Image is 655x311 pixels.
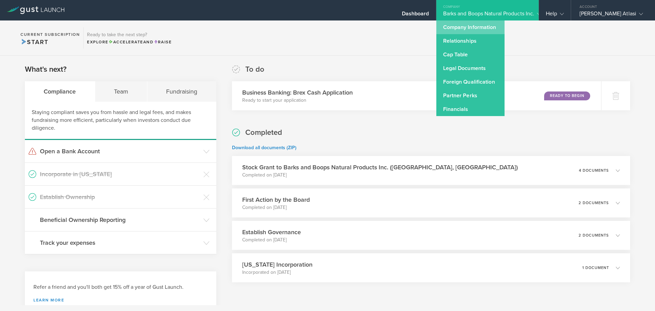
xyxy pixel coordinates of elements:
h3: Refer a friend and you'll both get 15% off a year of Gust Launch. [33,283,208,291]
span: Accelerate [108,40,143,44]
p: Completed on [DATE] [242,172,518,179]
div: Dashboard [402,10,429,20]
h3: Incorporate in [US_STATE] [40,170,200,179]
h2: Completed [245,128,282,138]
div: Business Banking: Brex Cash ApplicationReady to start your applicationReady to Begin [232,81,601,110]
p: 2 documents [579,201,609,205]
h3: Beneficial Ownership Reporting [40,215,200,224]
a: Download all documents (ZIP) [232,145,296,151]
h3: Track your expenses [40,238,200,247]
p: Incorporated on [DATE] [242,269,312,276]
a: Learn more [33,298,208,302]
div: Help [546,10,564,20]
div: Barks and Boops Natural Products Inc. [443,10,532,20]
h3: Open a Bank Account [40,147,200,156]
span: Raise [154,40,172,44]
div: Fundraising [147,81,216,102]
p: 2 documents [579,234,609,237]
div: Ready to Begin [544,91,590,100]
span: Start [20,38,48,46]
div: Explore [87,39,172,45]
p: Ready to start your application [242,97,353,104]
div: Compliance [25,81,95,102]
div: Team [95,81,148,102]
span: and [108,40,154,44]
h3: First Action by the Board [242,195,310,204]
h2: To do [245,65,264,74]
p: Completed on [DATE] [242,204,310,211]
h3: Establish Ownership [40,193,200,201]
h3: Stock Grant to Barks and Boops Natural Products Inc. ([GEOGRAPHIC_DATA], [GEOGRAPHIC_DATA]) [242,163,518,172]
h2: Current Subscription [20,32,80,37]
h3: Establish Governance [242,228,301,237]
p: 4 documents [579,169,609,172]
h3: Ready to take the next step? [87,32,172,37]
div: Staying compliant saves you from hassle and legal fees, and makes fundraising more efficient, par... [25,102,216,140]
div: Ready to take the next step?ExploreAccelerateandRaise [83,27,175,48]
h2: What's next? [25,65,67,74]
p: Completed on [DATE] [242,237,301,243]
h3: [US_STATE] Incorporation [242,260,312,269]
p: 1 document [582,266,609,270]
h3: Business Banking: Brex Cash Application [242,88,353,97]
div: [PERSON_NAME] Atlasi [580,10,643,20]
